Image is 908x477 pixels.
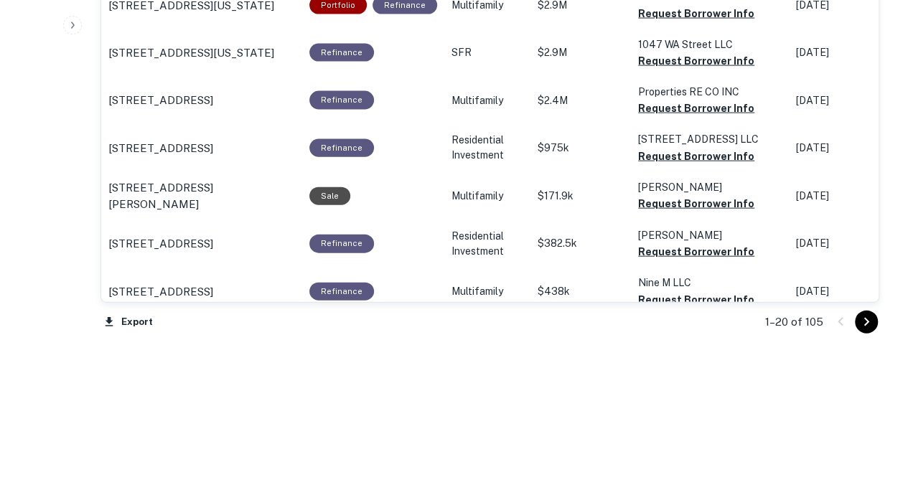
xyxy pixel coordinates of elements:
a: [STREET_ADDRESS] [108,235,295,252]
button: Go to next page [855,311,878,334]
p: $438k [538,284,624,299]
div: This loan purpose was for refinancing [309,44,374,62]
p: [PERSON_NAME] [638,179,782,195]
div: This loan purpose was for refinancing [309,235,374,252]
a: [STREET_ADDRESS][PERSON_NAME] [108,179,295,213]
a: [STREET_ADDRESS] [108,283,295,301]
p: [PERSON_NAME] [638,227,782,243]
p: [STREET_ADDRESS] [108,235,213,252]
div: Sale [309,187,350,205]
p: 1–20 of 105 [765,313,823,331]
p: [STREET_ADDRESS] LLC [638,131,782,147]
button: Request Borrower Info [638,148,754,165]
p: 1047 WA Street LLC [638,37,782,52]
p: Multifamily [451,284,523,299]
p: Multifamily [451,189,523,204]
div: This loan purpose was for refinancing [309,139,374,157]
p: $2.4M [538,93,624,108]
button: Export [100,311,156,333]
p: [STREET_ADDRESS][US_STATE] [108,44,274,62]
iframe: Chat Widget [836,362,908,431]
p: $975k [538,141,624,156]
button: Request Borrower Info [638,243,754,260]
div: This loan purpose was for refinancing [309,91,374,109]
button: Request Borrower Info [638,195,754,212]
p: SFR [451,45,523,60]
button: Request Borrower Info [638,52,754,70]
p: Multifamily [451,93,523,108]
button: Request Borrower Info [638,5,754,22]
p: [STREET_ADDRESS] [108,140,213,157]
a: [STREET_ADDRESS][US_STATE] [108,44,295,62]
div: This loan purpose was for refinancing [309,283,374,301]
a: [STREET_ADDRESS] [108,92,295,109]
p: Residential Investment [451,133,523,163]
button: Request Borrower Info [638,100,754,117]
p: $382.5k [538,236,624,251]
a: [STREET_ADDRESS] [108,140,295,157]
p: Nine M LLC [638,275,782,291]
p: Residential Investment [451,229,523,259]
p: Properties RE CO INC [638,84,782,100]
p: $2.9M [538,45,624,60]
p: [STREET_ADDRESS] [108,92,213,109]
p: [STREET_ADDRESS] [108,283,213,301]
button: Request Borrower Info [638,291,754,308]
p: $171.9k [538,189,624,204]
